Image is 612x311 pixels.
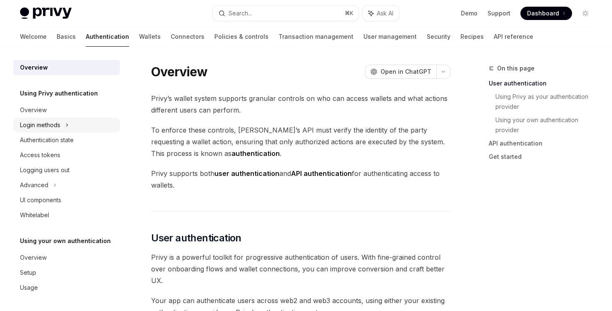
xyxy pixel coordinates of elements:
span: Open in ChatGPT [381,68,431,76]
button: Search...⌘K [213,6,358,21]
a: Connectors [171,27,204,47]
a: Wallets [139,27,161,47]
a: Overview [13,60,120,75]
strong: user authentication [214,169,279,178]
div: Setup [20,268,36,278]
div: Search... [229,8,252,18]
a: Using Privy as your authentication provider [495,90,599,113]
div: Overview [20,105,47,115]
div: Login methods [20,120,60,130]
a: Get started [489,150,599,163]
div: Logging users out [20,165,70,175]
a: Using your own authentication provider [495,113,599,137]
div: Advanced [20,180,48,190]
h1: Overview [151,64,207,79]
a: Basics [57,27,76,47]
div: Overview [20,63,48,73]
button: Ask AI [363,6,399,21]
a: Welcome [20,27,47,47]
span: Privy supports both and for authenticating access to wallets. [151,168,450,191]
a: Access tokens [13,148,120,163]
span: On this page [497,63,535,73]
a: Overview [13,103,120,118]
h5: Using Privy authentication [20,88,98,98]
a: Setup [13,265,120,280]
a: Transaction management [279,27,353,47]
button: Open in ChatGPT [365,65,436,79]
span: Privy is a powerful toolkit for progressive authentication of users. With fine-grained control ov... [151,251,450,286]
div: Whitelabel [20,210,49,220]
img: light logo [20,8,72,19]
a: Logging users out [13,163,120,178]
div: Access tokens [20,150,60,160]
div: Usage [20,283,38,293]
div: Authentication state [20,135,74,145]
a: Authentication [86,27,129,47]
span: ⌘ K [345,10,353,17]
div: UI components [20,195,61,205]
strong: authentication [231,149,280,158]
button: Toggle dark mode [579,7,592,20]
a: User management [363,27,417,47]
strong: API authentication [291,169,352,178]
a: Overview [13,250,120,265]
a: Security [427,27,450,47]
a: Demo [461,9,478,18]
a: Usage [13,280,120,295]
span: Dashboard [527,9,559,18]
a: Policies & controls [214,27,269,47]
div: Overview [20,253,47,263]
a: Authentication state [13,133,120,148]
span: User authentication [151,231,241,245]
span: To enforce these controls, [PERSON_NAME]’s API must verify the identity of the party requesting a... [151,124,450,159]
a: UI components [13,193,120,208]
h5: Using your own authentication [20,236,111,246]
a: Support [488,9,510,18]
a: Whitelabel [13,208,120,223]
a: Dashboard [520,7,572,20]
a: API reference [494,27,533,47]
span: Ask AI [377,9,393,18]
span: Privy’s wallet system supports granular controls on who can access wallets and what actions diffe... [151,93,450,116]
a: Recipes [460,27,484,47]
a: User authentication [489,77,599,90]
a: API authentication [489,137,599,150]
